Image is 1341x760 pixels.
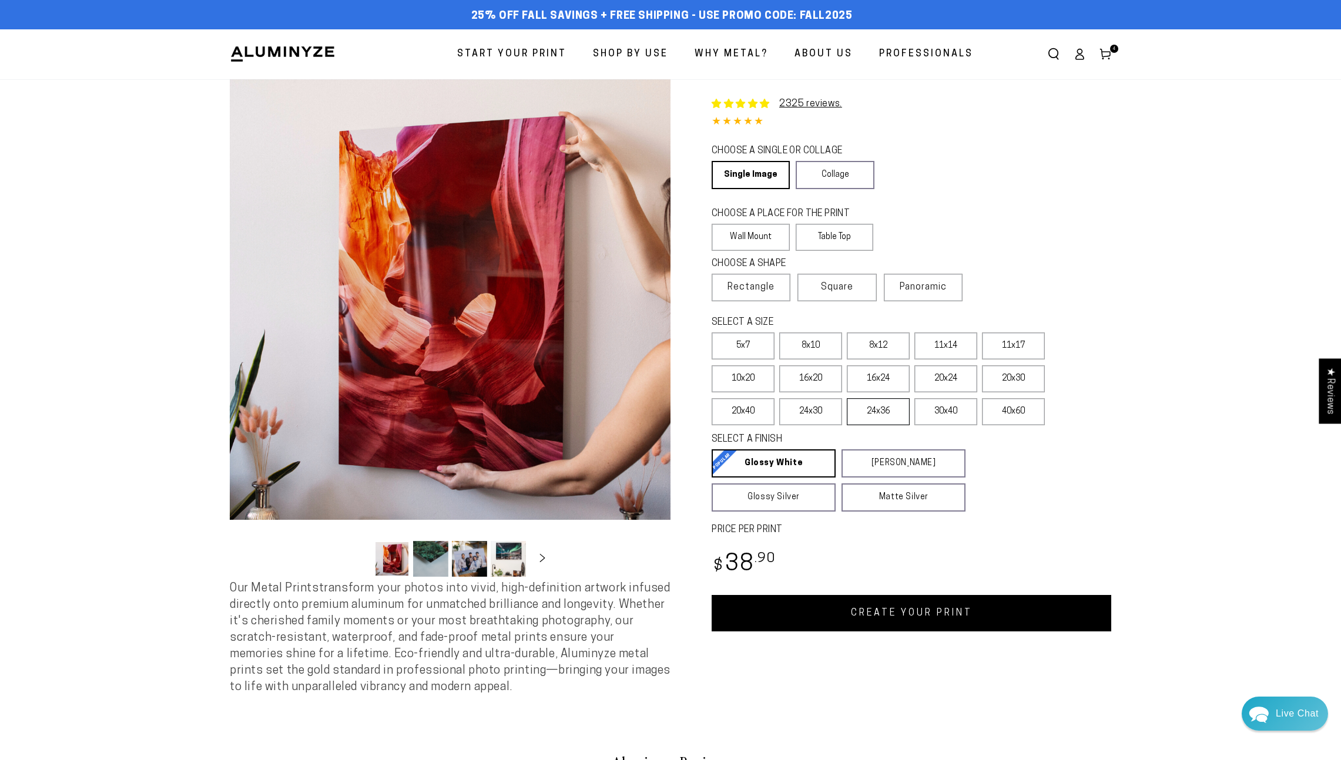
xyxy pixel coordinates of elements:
label: 24x36 [847,398,910,425]
a: Matte Silver [842,483,965,512]
button: Load image 2 in gallery view [413,541,448,577]
a: Glossy White [712,449,836,477]
legend: CHOOSE A SINGLE OR COLLAGE [712,144,863,158]
label: Table Top [796,224,874,251]
span: Square [821,280,853,294]
span: Shop By Use [593,46,668,63]
legend: SELECT A FINISH [712,433,937,446]
button: Load image 4 in gallery view [491,541,526,577]
label: 11x14 [914,332,977,359]
label: 10x20 [712,365,775,392]
legend: CHOOSE A SHAPE [712,257,864,271]
span: Panoramic [900,283,947,292]
a: [PERSON_NAME] [842,449,965,477]
bdi: 38 [712,553,776,576]
span: 4 [1112,45,1116,53]
span: Professionals [879,46,973,63]
span: Rectangle [728,280,775,294]
a: 2325 reviews. [779,99,842,109]
label: 16x24 [847,365,910,392]
label: 11x17 [982,332,1045,359]
a: CREATE YOUR PRINT [712,595,1111,631]
a: Glossy Silver [712,483,836,512]
legend: SELECT A SIZE [712,316,947,329]
span: Start Your Print [457,46,566,63]
label: 20x30 [982,365,1045,392]
label: 20x24 [914,365,977,392]
label: 20x40 [712,398,775,425]
button: Load image 3 in gallery view [452,541,487,577]
div: Contact Us Directly [1276,697,1319,731]
button: Slide left [345,546,371,571]
div: Click to open Judge.me floating reviews tab [1319,358,1341,423]
summary: Search our site [1041,41,1067,67]
label: PRICE PER PRINT [712,523,1111,537]
label: 8x12 [847,332,910,359]
div: 4.85 out of 5.0 stars [712,114,1111,131]
span: $ [713,559,723,574]
a: Collage [796,161,874,189]
label: 5x7 [712,332,775,359]
label: 8x10 [779,332,842,359]
img: Aluminyze [230,45,336,63]
a: About Us [786,39,861,70]
label: 24x30 [779,398,842,425]
a: Shop By Use [584,39,677,70]
div: Chat widget toggle [1242,697,1328,731]
a: 2325 reviews. [712,97,842,111]
a: Start Your Print [448,39,575,70]
span: 25% off FALL Savings + Free Shipping - Use Promo Code: FALL2025 [471,10,853,23]
sup: .90 [755,552,776,566]
label: 16x20 [779,365,842,392]
label: Wall Mount [712,224,790,251]
button: Load image 1 in gallery view [374,541,410,577]
label: 30x40 [914,398,977,425]
a: Why Metal? [686,39,777,70]
a: Professionals [870,39,982,70]
span: Our Metal Prints transform your photos into vivid, high-definition artwork infused directly onto ... [230,583,670,693]
span: About Us [794,46,853,63]
button: Slide right [529,546,555,571]
media-gallery: Gallery Viewer [230,79,670,580]
span: Why Metal? [695,46,768,63]
legend: CHOOSE A PLACE FOR THE PRINT [712,207,863,221]
label: 40x60 [982,398,1045,425]
a: Single Image [712,161,790,189]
